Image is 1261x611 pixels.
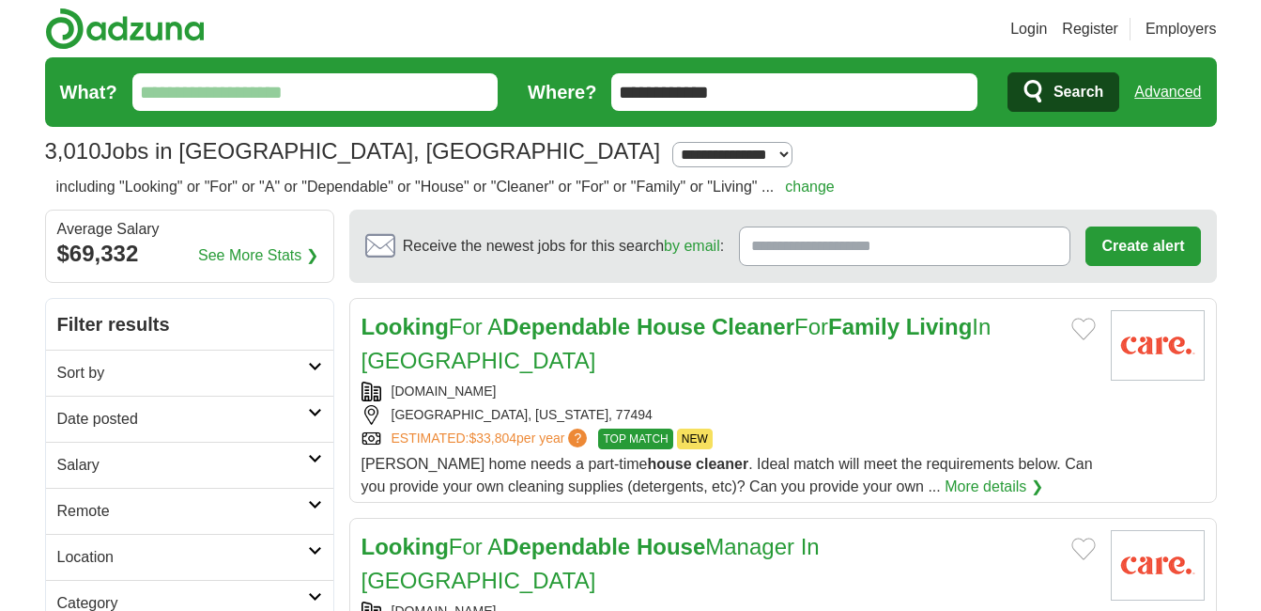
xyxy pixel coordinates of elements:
[361,405,1096,425] div: [GEOGRAPHIC_DATA], [US_STATE], 77494
[528,78,596,106] label: Where?
[785,179,835,195] a: change
[57,546,308,569] h2: Location
[45,134,101,168] span: 3,010
[57,222,322,237] div: Average Salary
[46,299,333,350] h2: Filter results
[57,408,308,431] h2: Date posted
[1010,18,1047,40] a: Login
[45,8,205,50] img: Adzuna logo
[568,429,587,447] span: ?
[502,314,630,339] strong: Dependable
[46,350,333,396] a: Sort by
[1111,310,1205,381] img: Care.com logo
[677,429,713,449] span: NEW
[1062,18,1118,40] a: Register
[198,244,318,267] a: See More Stats ❯
[712,314,794,339] strong: Cleaner
[1053,73,1103,111] span: Search
[469,431,516,446] span: $33,804
[46,534,333,580] a: Location
[57,362,308,384] h2: Sort by
[361,314,449,339] strong: Looking
[392,384,497,399] a: [DOMAIN_NAME]
[945,476,1043,498] a: More details ❯
[361,456,1093,494] span: [PERSON_NAME] home needs a part-time . Ideal match will meet the requirements below. Can you prov...
[828,314,900,339] strong: Family
[664,238,720,254] a: by email
[1111,530,1205,601] img: Care.com logo
[46,488,333,534] a: Remote
[598,429,672,449] span: TOP MATCH
[392,429,592,449] a: ESTIMATED:$33,804per year?
[1146,18,1217,40] a: Employers
[361,534,449,559] strong: Looking
[696,456,748,472] strong: cleaner
[46,442,333,488] a: Salary
[57,454,308,477] h2: Salary
[1071,318,1096,340] button: Add to favorite jobs
[1007,72,1119,112] button: Search
[1071,538,1096,560] button: Add to favorite jobs
[637,534,705,559] strong: House
[56,176,835,198] h2: including "Looking" or "For" or "A" or "Dependable" or "House" or "Cleaner" or "For" or "Family" ...
[60,78,117,106] label: What?
[403,235,724,258] span: Receive the newest jobs for this search :
[648,456,692,472] strong: house
[502,534,630,559] strong: Dependable
[45,138,661,164] h1: Jobs in [GEOGRAPHIC_DATA], [GEOGRAPHIC_DATA]
[1085,227,1200,266] button: Create alert
[46,396,333,442] a: Date posted
[57,237,322,271] div: $69,332
[57,500,308,523] h2: Remote
[906,314,973,339] strong: Living
[637,314,705,339] strong: House
[361,314,992,373] a: LookingFor ADependable House CleanerForFamily LivingIn [GEOGRAPHIC_DATA]
[361,534,820,593] a: LookingFor ADependable HouseManager In [GEOGRAPHIC_DATA]
[1134,73,1201,111] a: Advanced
